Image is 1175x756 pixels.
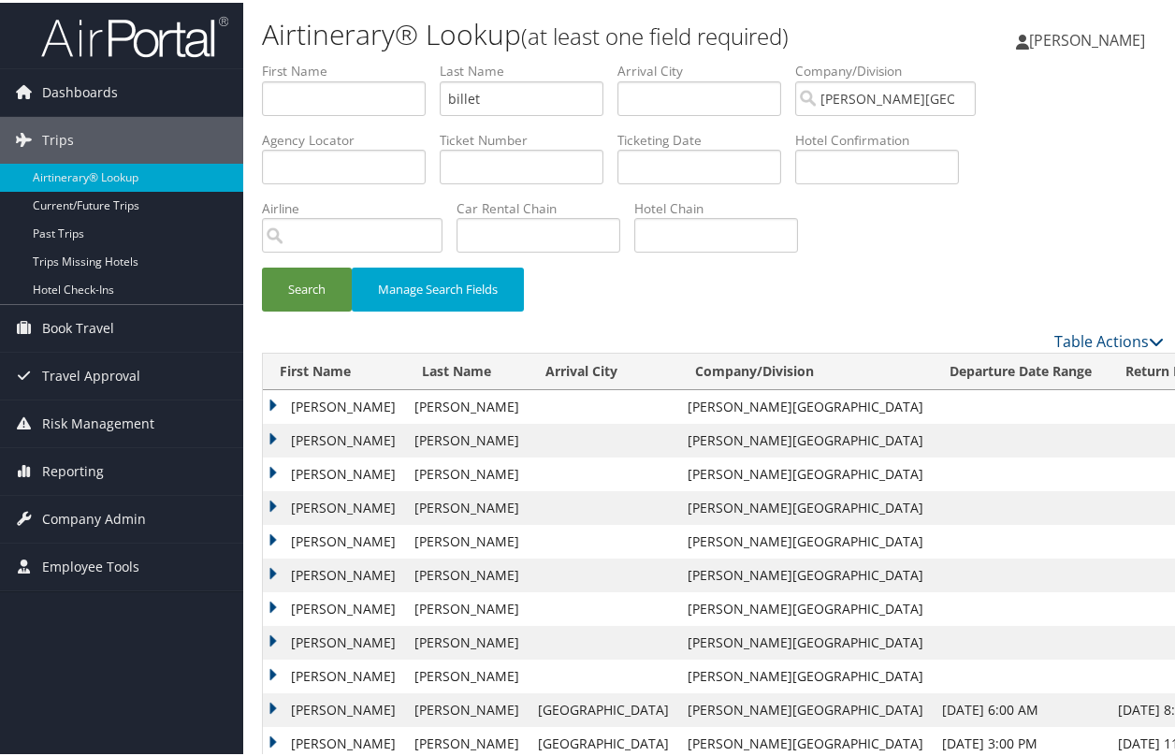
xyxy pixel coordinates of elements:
span: [PERSON_NAME] [1029,27,1145,48]
th: Last Name: activate to sort column ascending [405,351,529,387]
a: [PERSON_NAME] [1016,9,1164,65]
td: [PERSON_NAME][GEOGRAPHIC_DATA] [678,623,933,657]
td: [PERSON_NAME] [405,488,529,522]
label: Hotel Confirmation [795,128,973,147]
td: [PERSON_NAME][GEOGRAPHIC_DATA] [678,691,933,724]
label: Arrival City [617,59,795,78]
h1: Airtinerary® Lookup [262,12,863,51]
td: [PERSON_NAME] [263,623,405,657]
label: First Name [262,59,440,78]
th: Departure Date Range: activate to sort column descending [933,351,1109,387]
label: Ticket Number [440,128,617,147]
td: [PERSON_NAME] [405,589,529,623]
span: Trips [42,114,74,161]
td: [PERSON_NAME] [263,589,405,623]
label: Hotel Chain [634,196,812,215]
td: [PERSON_NAME] [405,691,529,724]
td: [PERSON_NAME][GEOGRAPHIC_DATA] [678,488,933,522]
td: [PERSON_NAME][GEOGRAPHIC_DATA] [678,387,933,421]
td: [PERSON_NAME][GEOGRAPHIC_DATA] [678,455,933,488]
td: [PERSON_NAME] [263,387,405,421]
td: [PERSON_NAME] [263,691,405,724]
label: Company/Division [795,59,990,78]
td: [PERSON_NAME][GEOGRAPHIC_DATA] [678,421,933,455]
td: [PERSON_NAME] [263,556,405,589]
span: Employee Tools [42,541,139,588]
label: Car Rental Chain [457,196,634,215]
span: Reporting [42,445,104,492]
span: Risk Management [42,398,154,444]
td: [PERSON_NAME] [263,488,405,522]
td: [PERSON_NAME] [263,421,405,455]
th: Arrival City: activate to sort column ascending [529,351,678,387]
td: [PERSON_NAME] [263,455,405,488]
td: [DATE] 6:00 AM [933,691,1109,724]
a: Table Actions [1054,328,1164,349]
span: Company Admin [42,493,146,540]
button: Manage Search Fields [352,265,524,309]
td: [PERSON_NAME] [405,657,529,691]
img: airportal-logo.png [41,12,228,56]
td: [PERSON_NAME][GEOGRAPHIC_DATA] [678,556,933,589]
td: [PERSON_NAME] [405,421,529,455]
label: Agency Locator [262,128,440,147]
th: First Name: activate to sort column ascending [263,351,405,387]
td: [PERSON_NAME] [405,556,529,589]
label: Airline [262,196,457,215]
span: Travel Approval [42,350,140,397]
small: (at least one field required) [521,18,789,49]
td: [PERSON_NAME] [405,623,529,657]
span: Dashboards [42,66,118,113]
span: Book Travel [42,302,114,349]
td: [PERSON_NAME] [263,522,405,556]
th: Company/Division [678,351,933,387]
td: [PERSON_NAME] [405,522,529,556]
td: [PERSON_NAME] [405,455,529,488]
td: [PERSON_NAME] [405,387,529,421]
label: Last Name [440,59,617,78]
td: [PERSON_NAME][GEOGRAPHIC_DATA] [678,657,933,691]
td: [PERSON_NAME] [263,657,405,691]
td: [PERSON_NAME][GEOGRAPHIC_DATA] [678,522,933,556]
label: Ticketing Date [617,128,795,147]
button: Search [262,265,352,309]
td: [GEOGRAPHIC_DATA] [529,691,678,724]
td: [PERSON_NAME][GEOGRAPHIC_DATA] [678,589,933,623]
